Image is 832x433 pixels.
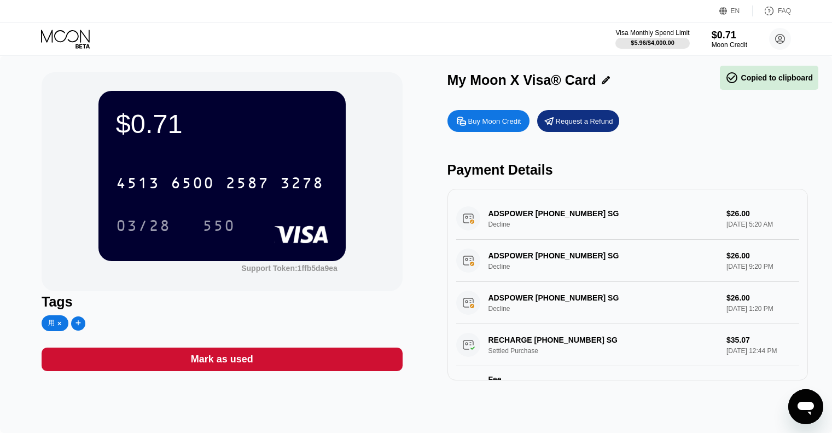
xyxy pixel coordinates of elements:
div: Payment Details [447,162,808,178]
div: Support Token:1ffb5da9ea [241,264,338,273]
div: 4513650025873278 [109,169,330,197]
div: 550 [202,218,235,236]
div: Buy Moon Credit [447,110,530,132]
div: Request a Refund [556,117,613,126]
div: Support Token: 1ffb5da9ea [241,264,338,273]
div: Visa Monthly Spend Limit [615,29,689,37]
div: 550 [194,212,243,239]
div: Mark as used [42,348,402,371]
div: 2587 [225,176,269,193]
div: Request a Refund [537,110,619,132]
div: Moon Credit [712,41,747,49]
div: Visa Monthly Spend Limit$5.96/$4,000.00 [615,29,689,49]
div: My Moon X Visa® Card [447,72,596,88]
div: $0.71 [116,108,328,139]
div: 3278 [280,176,324,193]
div: $0.71Moon Credit [712,30,747,49]
div: Fee [488,375,565,384]
div: Buy Moon Credit [468,117,521,126]
div: Tags [42,294,402,310]
div: EN [731,7,740,15]
div: Mark as used [191,353,253,366]
iframe: 启动消息传送窗口的按钮 [788,389,823,424]
div: $0.71 [712,30,747,41]
div: EN [719,5,753,16]
span:  [725,71,738,84]
div: Copied to clipboard [725,71,813,84]
div: 6500 [171,176,214,193]
div: FAQ [778,7,791,15]
div: FAQ [753,5,791,16]
div: 03/28 [108,212,179,239]
div: $5.96 / $4,000.00 [631,39,674,46]
div: 用 [48,319,55,328]
div: FeeA 1.00% fee (minimum of $1.00) is charged on all transactions$1.00[DATE] 12:44 PM [456,366,799,419]
div: 4513 [116,176,160,193]
div: 03/28 [116,218,171,236]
